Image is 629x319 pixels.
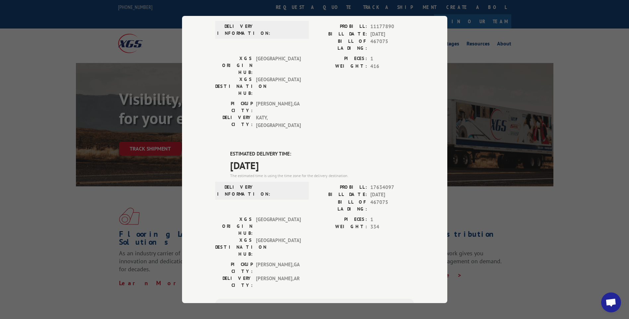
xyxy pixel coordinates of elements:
span: [DATE] [370,191,414,199]
span: [PERSON_NAME] , AR [256,275,301,289]
label: XGS DESTINATION HUB: [215,76,253,97]
label: DELIVERY INFORMATION: [217,184,255,198]
label: PIECES: [315,216,367,223]
div: The estimated time is using the time zone for the delivery destination. [230,173,414,179]
span: KATY , [GEOGRAPHIC_DATA] [256,114,301,129]
label: XGS ORIGIN HUB: [215,216,253,237]
span: 467075 [370,199,414,213]
span: 334 [370,223,414,231]
label: XGS ORIGIN HUB: [215,55,253,76]
span: [GEOGRAPHIC_DATA] [256,237,301,258]
label: DELIVERY INFORMATION: [217,23,255,37]
span: 11177890 [370,23,414,31]
span: 467075 [370,38,414,52]
label: XGS DESTINATION HUB: [215,237,253,258]
span: 416 [370,63,414,70]
span: [PERSON_NAME] , GA [256,100,301,114]
label: BILL DATE: [315,191,367,199]
span: [GEOGRAPHIC_DATA] [256,216,301,237]
span: 17634097 [370,184,414,191]
label: DELIVERY CITY: [215,275,253,289]
label: BILL OF LADING: [315,38,367,52]
label: PROBILL: [315,23,367,31]
label: PROBILL: [315,184,367,191]
label: BILL DATE: [315,31,367,38]
span: [DATE] [370,31,414,38]
div: Open chat [601,292,621,312]
label: PICKUP CITY: [215,261,253,275]
span: 1 [370,216,414,223]
span: [GEOGRAPHIC_DATA] [256,76,301,97]
span: 1 [370,55,414,63]
span: [DATE] [230,158,414,173]
span: [GEOGRAPHIC_DATA] [256,55,301,76]
label: BILL OF LADING: [315,199,367,213]
label: PICKUP CITY: [215,100,253,114]
span: [PERSON_NAME] , GA [256,261,301,275]
label: DELIVERY CITY: [215,114,253,129]
label: WEIGHT: [315,63,367,70]
label: WEIGHT: [315,223,367,231]
label: PIECES: [315,55,367,63]
label: ESTIMATED DELIVERY TIME: [230,150,414,158]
